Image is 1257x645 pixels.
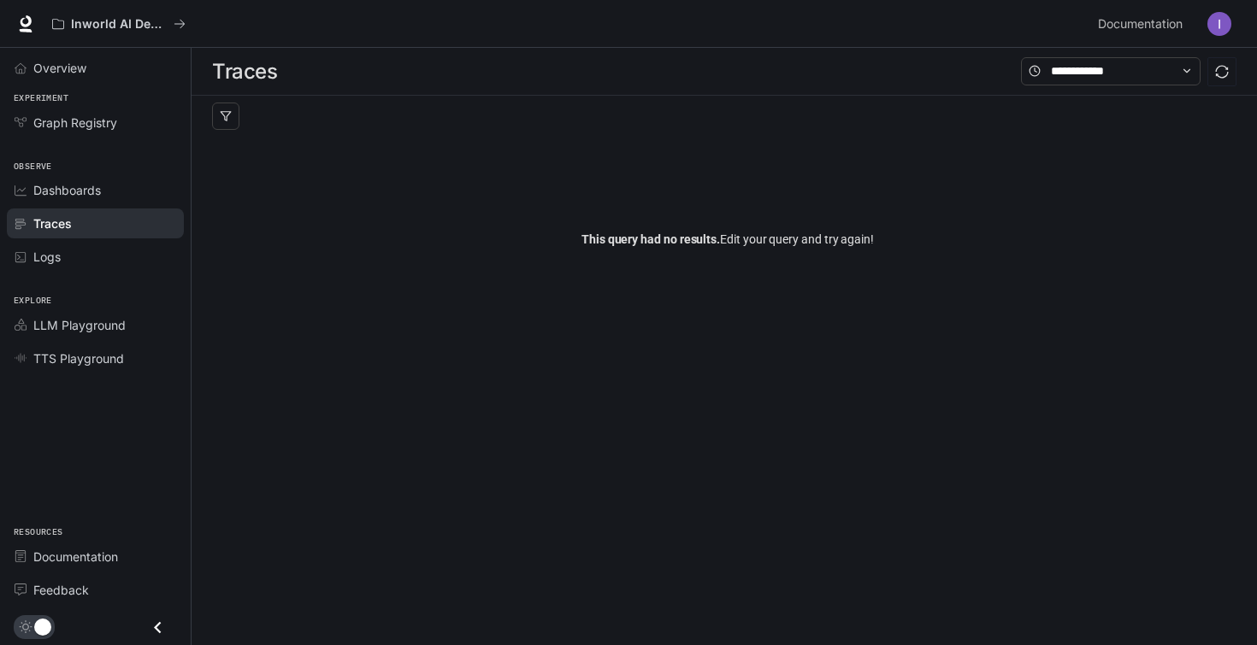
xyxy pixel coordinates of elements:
a: TTS Playground [7,343,184,373]
a: Documentation [7,542,184,572]
span: Edit your query and try again! [581,230,874,249]
h1: Traces [212,55,277,89]
span: Documentation [1098,14,1183,35]
a: Dashboards [7,175,184,205]
a: Graph Registry [7,108,184,138]
a: Traces [7,208,184,238]
button: Close drawer [139,610,177,645]
span: LLM Playground [33,316,126,334]
p: Inworld AI Demos [71,17,167,32]
button: User avatar [1202,7,1236,41]
span: Feedback [33,581,89,599]
a: Overview [7,53,184,83]
span: Documentation [33,548,118,566]
span: Graph Registry [33,114,117,132]
span: sync [1215,65,1229,79]
span: Overview [33,59,86,77]
a: Documentation [1091,7,1195,41]
button: All workspaces [44,7,193,41]
span: This query had no results. [581,232,720,246]
span: Dark mode toggle [34,617,51,636]
img: User avatar [1207,12,1231,36]
a: Feedback [7,575,184,605]
a: LLM Playground [7,310,184,340]
span: Logs [33,248,61,266]
a: Logs [7,242,184,272]
span: Dashboards [33,181,101,199]
span: Traces [33,214,72,232]
span: TTS Playground [33,349,124,367]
